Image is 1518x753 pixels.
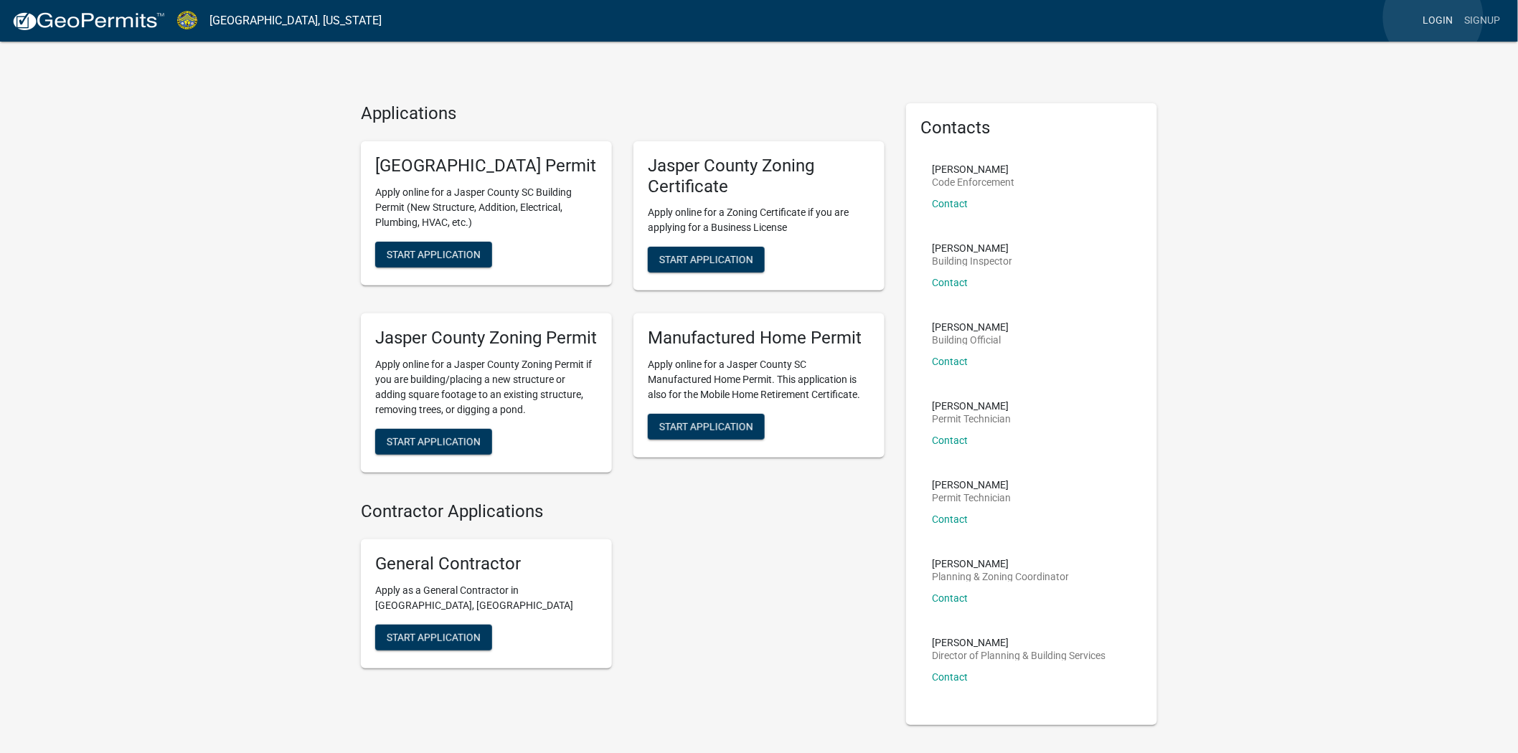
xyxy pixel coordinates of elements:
a: Contact [932,435,968,446]
h5: Jasper County Zoning Permit [375,328,598,349]
wm-workflow-list-section: Applications [361,103,885,484]
p: Building Official [932,335,1009,345]
p: [PERSON_NAME] [932,322,1009,332]
p: [PERSON_NAME] [932,401,1011,411]
p: [PERSON_NAME] [932,559,1069,569]
button: Start Application [375,429,492,455]
h5: Contacts [920,118,1143,138]
a: Contact [932,592,968,604]
p: Planning & Zoning Coordinator [932,572,1069,582]
a: Login [1418,7,1459,34]
a: Contact [932,356,968,367]
a: [GEOGRAPHIC_DATA], [US_STATE] [209,9,382,33]
wm-workflow-list-section: Contractor Applications [361,501,885,680]
p: Permit Technician [932,414,1011,424]
a: Signup [1459,7,1507,34]
button: Start Application [375,242,492,267]
span: Start Application [387,631,481,643]
img: Jasper County, South Carolina [176,11,198,30]
a: Contact [932,671,968,683]
p: Permit Technician [932,493,1011,503]
p: [PERSON_NAME] [932,480,1011,490]
h4: Contractor Applications [361,501,885,522]
h5: Manufactured Home Permit [648,328,870,349]
span: Start Application [659,254,753,265]
a: Contact [932,198,968,209]
p: Apply as a General Contractor in [GEOGRAPHIC_DATA], [GEOGRAPHIC_DATA] [375,583,598,613]
p: Director of Planning & Building Services [932,650,1105,660]
h5: Jasper County Zoning Certificate [648,156,870,197]
button: Start Application [375,625,492,650]
button: Start Application [648,414,765,440]
span: Start Application [387,436,481,447]
p: Building Inspector [932,256,1012,266]
span: Start Application [387,248,481,260]
p: [PERSON_NAME] [932,638,1105,648]
h5: General Contractor [375,554,598,574]
h4: Applications [361,103,885,124]
p: [PERSON_NAME] [932,243,1012,253]
a: Contact [932,513,968,525]
p: [PERSON_NAME] [932,164,1014,174]
h5: [GEOGRAPHIC_DATA] Permit [375,156,598,176]
p: Apply online for a Jasper County Zoning Permit if you are building/placing a new structure or add... [375,357,598,417]
p: Code Enforcement [932,177,1014,187]
p: Apply online for a Jasper County SC Manufactured Home Permit. This application is also for the Mo... [648,357,870,402]
p: Apply online for a Jasper County SC Building Permit (New Structure, Addition, Electrical, Plumbin... [375,185,598,230]
button: Start Application [648,247,765,273]
a: Contact [932,277,968,288]
span: Start Application [659,421,753,432]
p: Apply online for a Zoning Certificate if you are applying for a Business License [648,205,870,235]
